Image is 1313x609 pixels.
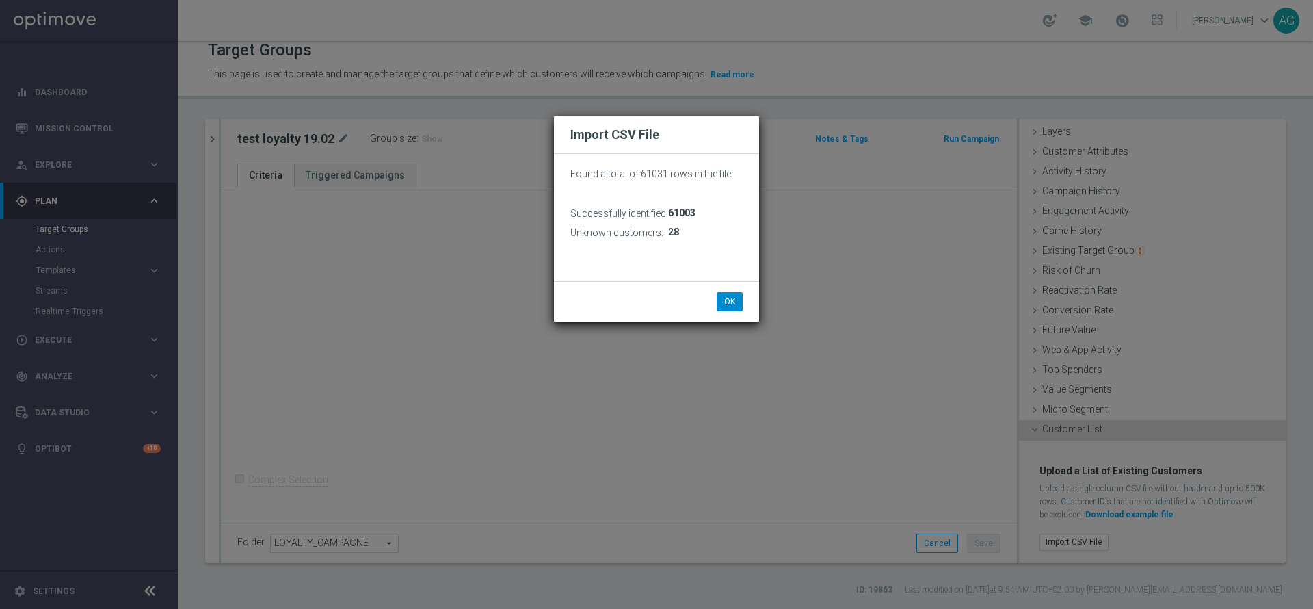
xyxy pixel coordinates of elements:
[668,207,695,219] span: 61003
[717,292,743,311] button: OK
[668,226,679,238] span: 28
[570,226,663,239] h3: Unknown customers:
[570,168,743,180] p: Found a total of 61031 rows in the file
[570,207,668,220] h3: Successfully identified:
[570,127,743,143] h2: Import CSV File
